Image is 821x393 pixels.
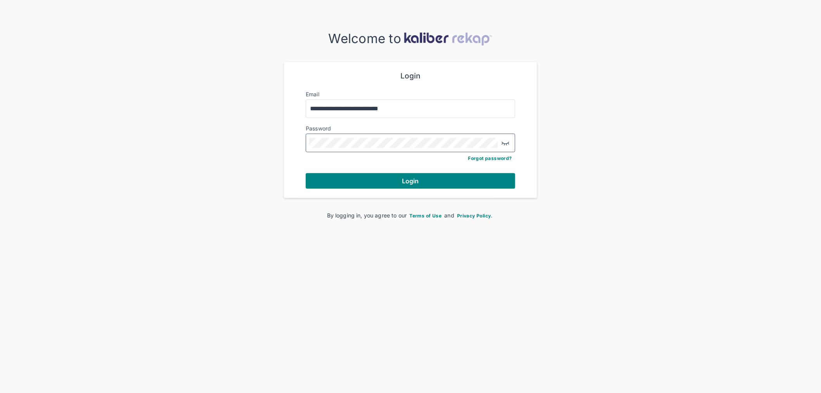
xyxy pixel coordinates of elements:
label: Password [306,125,331,132]
label: Email [306,91,319,97]
img: kaliber-logo [404,32,492,45]
span: Terms of Use [410,213,442,219]
a: Terms of Use [409,212,443,219]
img: eye-closed.fa43b6e4.svg [501,138,510,148]
span: Privacy Policy. [457,213,493,219]
div: By logging in, you agree to our and [296,211,525,219]
div: Login [306,71,515,81]
span: Login [402,177,419,185]
a: Forgot password? [468,155,512,161]
button: Login [306,173,515,189]
a: Privacy Policy. [456,212,494,219]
